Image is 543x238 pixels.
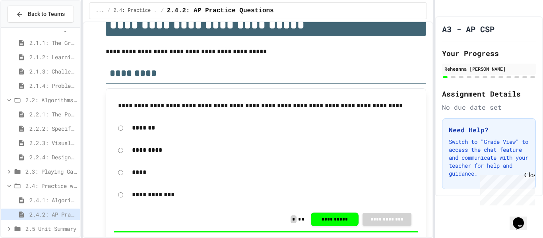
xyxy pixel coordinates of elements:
[29,110,77,118] span: 2.2.1: The Power of Algorithms
[29,67,77,75] span: 2.1.3: Challenge Problem - The Bridge
[449,125,529,135] h3: Need Help?
[442,88,536,99] h2: Assignment Details
[29,196,77,204] span: 2.4.1: Algorithm Practice Exercises
[29,39,77,47] span: 2.1.1: The Growth Mindset
[114,8,158,14] span: 2.4: Practice with Algorithms
[442,23,495,35] h1: A3 - AP CSP
[29,153,77,161] span: 2.2.4: Designing Flowcharts
[29,124,77,133] span: 2.2.2: Specifying Ideas with Pseudocode
[25,167,77,176] span: 2.3: Playing Games
[25,224,77,233] span: 2.5 Unit Summary
[96,8,105,14] span: ...
[29,139,77,147] span: 2.2.3: Visualizing Logic with Flowcharts
[25,96,77,104] span: 2.2: Algorithms - from Pseudocode to Flowcharts
[442,48,536,59] h2: Your Progress
[28,10,65,18] span: Back to Teams
[3,3,55,50] div: Chat with us now!Close
[510,206,535,230] iframe: chat widget
[161,8,164,14] span: /
[442,103,536,112] div: No due date set
[449,138,529,178] p: Switch to "Grade View" to access the chat feature and communicate with your teacher for help and ...
[444,65,533,72] div: Reheanna [PERSON_NAME]
[29,53,77,61] span: 2.1.2: Learning to Solve Hard Problems
[477,172,535,205] iframe: chat widget
[29,210,77,219] span: 2.4.2: AP Practice Questions
[29,81,77,90] span: 2.1.4: Problem Solving Practice
[107,8,110,14] span: /
[167,6,274,15] span: 2.4.2: AP Practice Questions
[25,182,77,190] span: 2.4: Practice with Algorithms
